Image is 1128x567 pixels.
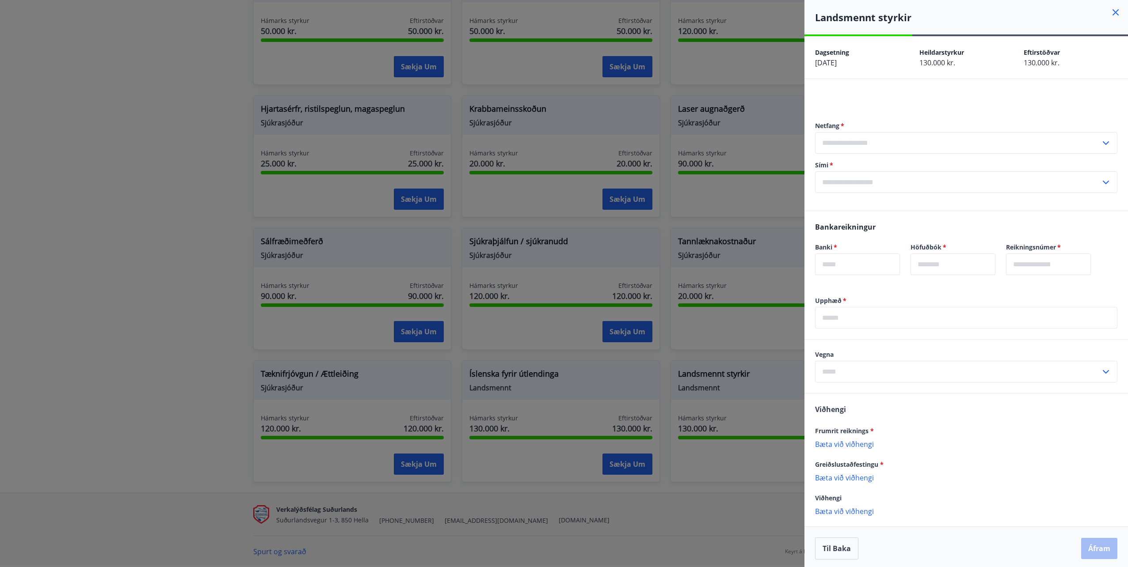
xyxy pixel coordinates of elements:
[815,439,1117,448] p: Bæta við viðhengi
[815,243,900,252] label: Banki
[815,48,849,57] span: Dagsetning
[919,58,955,68] span: 130.000 kr.
[815,11,1128,24] h4: Landsmennt styrkir
[815,460,884,469] span: Greiðslustaðfestingu
[911,243,995,252] label: Höfuðbók
[919,48,964,57] span: Heildarstyrkur
[815,507,1117,515] p: Bæta við viðhengi
[815,296,1117,305] label: Upphæð
[815,537,858,559] button: Til baka
[815,222,876,232] span: Bankareikningur
[815,473,1117,482] p: Bæta við viðhengi
[1024,58,1059,68] span: 130.000 kr.
[815,58,837,68] span: [DATE]
[815,427,874,435] span: Frumrit reiknings
[815,161,1117,170] label: Sími
[815,121,1117,130] label: Netfang
[815,350,1117,359] label: Vegna
[1006,243,1091,252] label: Reikningsnúmer
[815,404,846,414] span: Viðhengi
[1024,48,1060,57] span: Eftirstöðvar
[815,494,842,502] span: Viðhengi
[815,307,1117,329] div: Upphæð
